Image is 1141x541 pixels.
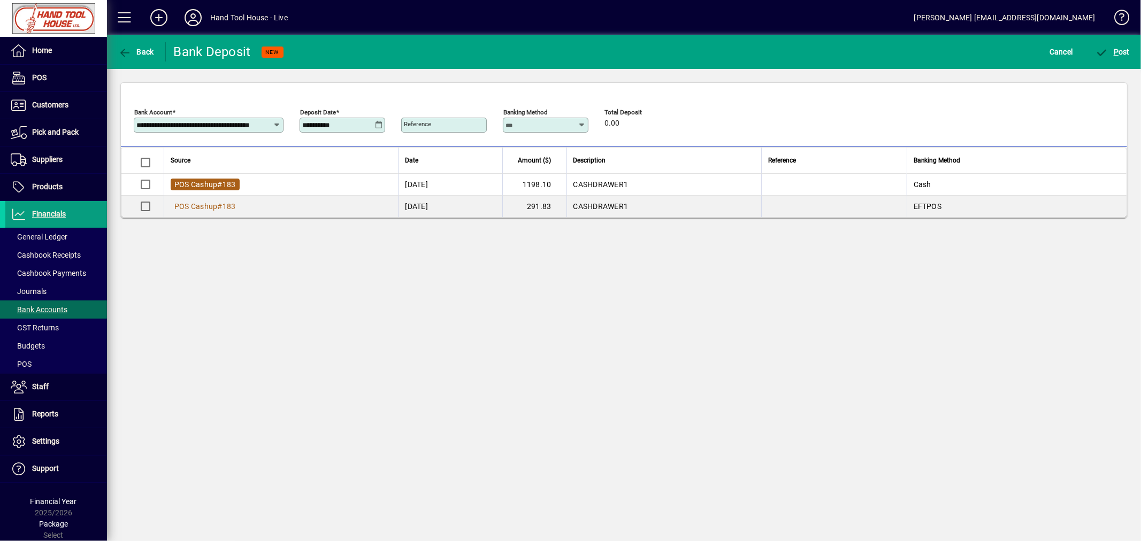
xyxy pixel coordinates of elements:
span: Description [573,154,606,166]
a: POS [5,355,107,373]
span: Staff [32,382,49,391]
div: Banking Method [914,154,1113,166]
a: GST Returns [5,319,107,337]
span: NEW [266,49,279,56]
span: EFTPOS [914,202,942,211]
span: Reports [32,409,58,418]
mat-label: Bank Account [134,109,172,116]
span: P [1114,48,1119,56]
span: Package [39,520,68,528]
a: Budgets [5,337,107,355]
span: ost [1096,48,1130,56]
mat-label: Banking Method [503,109,548,116]
a: Bank Accounts [5,300,107,319]
td: [DATE] [398,174,502,196]
span: # [218,202,223,211]
button: Profile [176,8,210,27]
span: Pick and Pack [32,128,79,136]
a: Knowledge Base [1106,2,1128,37]
a: Staff [5,374,107,400]
span: Budgets [11,342,45,350]
button: Back [116,42,157,61]
span: Cash [914,180,931,189]
div: Reference [768,154,900,166]
div: Amount ($) [509,154,561,166]
span: Reference [768,154,796,166]
mat-label: Deposit Date [300,109,336,116]
button: Cancel [1047,42,1076,61]
a: Reports [5,401,107,428]
a: Settings [5,428,107,455]
a: Support [5,455,107,482]
span: Customers [32,101,68,109]
span: Cashbook Receipts [11,251,81,259]
span: Journals [11,287,47,296]
div: Bank Deposit [174,43,251,60]
span: Suppliers [32,155,63,164]
span: 0.00 [604,119,619,128]
span: Financial Year [30,497,77,506]
span: Source [171,154,190,166]
span: Cancel [1050,43,1073,60]
span: POS Cashup [174,202,218,211]
div: Description [573,154,755,166]
span: Home [32,46,52,55]
span: Bank Accounts [11,305,67,314]
a: General Ledger [5,228,107,246]
button: Post [1093,42,1133,61]
span: CASHDRAWER1 [573,180,629,189]
span: POS [11,360,32,368]
span: Cashbook Payments [11,269,86,277]
button: Add [142,8,176,27]
a: POS Cashup#183 [171,179,240,190]
mat-label: Reference [404,120,431,128]
span: Amount ($) [518,154,552,166]
a: POS Cashup#183 [171,200,240,212]
span: Financials [32,210,66,218]
a: Customers [5,92,107,119]
div: Source [171,154,392,166]
app-page-header-button: Back [107,42,166,61]
td: 291.83 [502,196,566,217]
a: Cashbook Payments [5,264,107,282]
span: General Ledger [11,233,67,241]
a: Suppliers [5,146,107,173]
span: POS Cashup [174,180,218,189]
div: Hand Tool House - Live [210,9,288,26]
td: [DATE] [398,196,502,217]
span: Total Deposit [604,109,669,116]
span: Banking Method [914,154,961,166]
span: POS [32,73,47,82]
a: Home [5,37,107,64]
a: Cashbook Receipts [5,246,107,264]
a: Products [5,174,107,200]
span: CASHDRAWER1 [573,202,629,211]
span: Back [118,48,154,56]
a: Pick and Pack [5,119,107,146]
span: # [218,180,223,189]
span: Settings [32,437,59,445]
a: Journals [5,282,107,300]
td: 1198.10 [502,174,566,196]
div: Date [405,154,495,166]
span: GST Returns [11,323,59,332]
span: Products [32,182,63,191]
span: Date [405,154,418,166]
span: 183 [223,180,236,189]
a: POS [5,65,107,91]
span: 183 [223,202,236,211]
span: Support [32,464,59,473]
div: [PERSON_NAME] [EMAIL_ADDRESS][DOMAIN_NAME] [914,9,1096,26]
